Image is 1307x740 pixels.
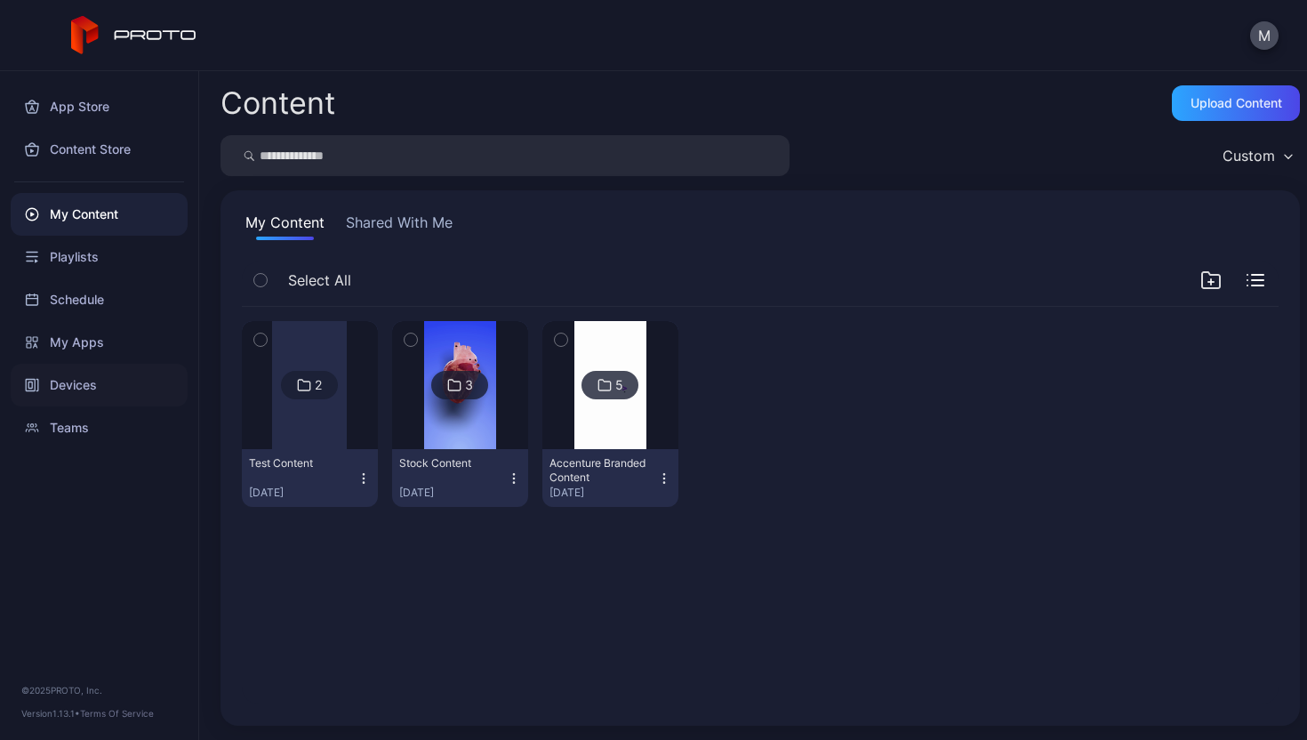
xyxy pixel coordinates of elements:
a: My Content [11,193,188,236]
div: [DATE] [549,486,657,500]
button: Stock Content[DATE] [392,449,528,507]
div: [DATE] [399,486,507,500]
div: Test Content [249,456,347,471]
a: Schedule [11,278,188,321]
button: Accenture Branded Content[DATE] [542,449,678,507]
div: Accenture Branded Content [549,456,647,485]
a: Devices [11,364,188,406]
button: Test Content[DATE] [242,449,378,507]
a: Teams [11,406,188,449]
a: Terms Of Service [80,708,154,719]
a: My Apps [11,321,188,364]
div: 3 [465,377,473,393]
span: Select All [288,269,351,291]
div: Upload Content [1191,96,1282,110]
button: My Content [242,212,328,240]
button: Custom [1214,135,1300,176]
div: © 2025 PROTO, Inc. [21,683,177,697]
a: App Store [11,85,188,128]
span: Version 1.13.1 • [21,708,80,719]
div: Stock Content [399,456,497,471]
a: Playlists [11,236,188,278]
button: Upload Content [1172,85,1300,121]
button: Shared With Me [342,212,456,240]
div: Content [221,88,335,118]
div: 5 [615,377,623,393]
div: 2 [315,377,322,393]
div: [DATE] [249,486,357,500]
div: Custom [1223,147,1275,165]
a: Content Store [11,128,188,171]
button: M [1250,21,1279,50]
